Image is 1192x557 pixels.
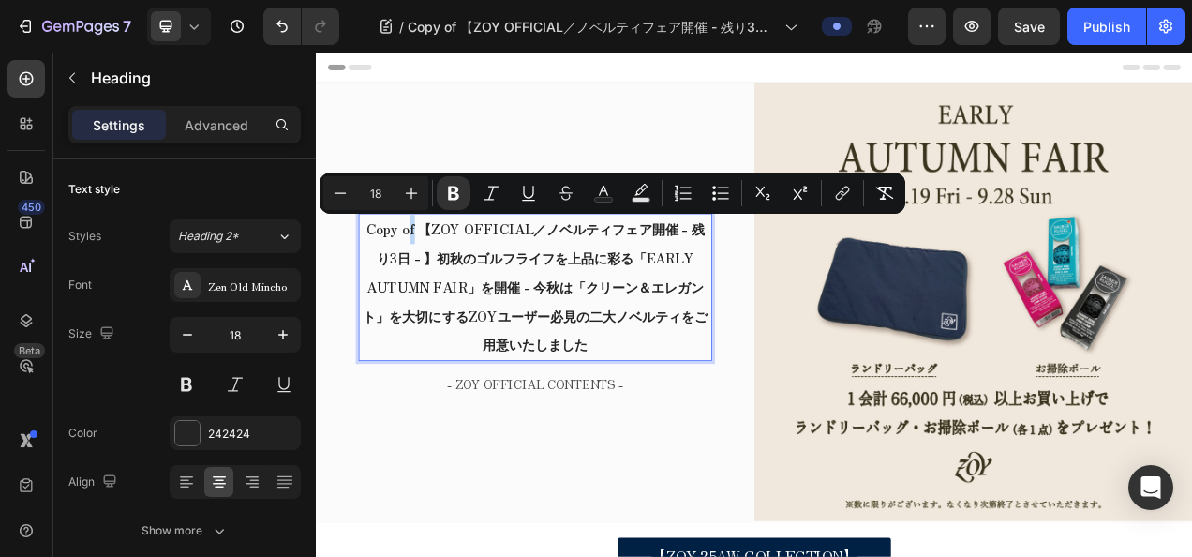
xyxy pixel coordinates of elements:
div: 242424 [208,426,296,443]
button: Save [998,8,1060,45]
div: Color [68,425,97,442]
div: Font [68,277,92,294]
div: Text style [68,181,120,198]
span: Copy of 【ZOY OFFICIAL／ノベルティフェア開催 - 残り3日 - 】初秋のゴルフライフを上品に彩る「EARLY AUTUMN FAIR」を開催 - 今秋は「クリーン＆エレガント... [408,17,777,37]
div: Beta [14,343,45,358]
div: Undo/Redo [263,8,339,45]
div: 450 [18,200,45,215]
button: 7 [7,8,140,45]
div: Align [68,470,121,495]
p: Settings [93,115,145,135]
span: / [399,17,404,37]
div: Size [68,322,118,347]
button: Publish [1067,8,1146,45]
div: Open Intercom Messenger [1128,465,1173,510]
p: Heading [91,67,293,89]
button: Show more [68,514,301,548]
p: 7 [123,15,131,38]
div: Zen Old Mincho [208,278,296,294]
p: Advanced [185,115,248,135]
span: Save [1014,19,1045,35]
div: Styles [68,228,101,245]
span: Heading 2* [178,228,239,245]
div: Publish [1083,17,1130,37]
div: Show more [142,521,229,540]
div: Editor contextual toolbar [320,173,905,214]
button: Heading 2* [170,219,301,253]
iframe: Design area [316,53,1192,557]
